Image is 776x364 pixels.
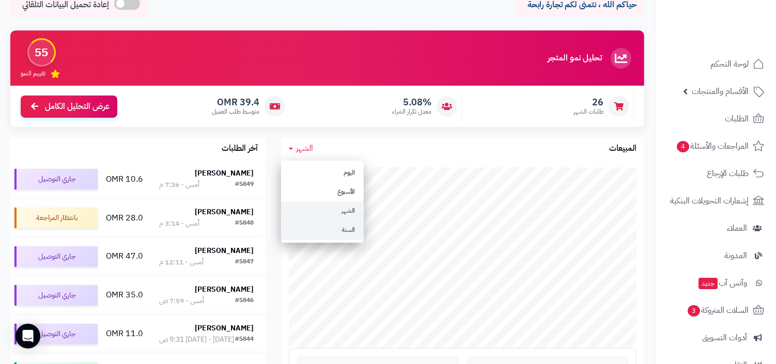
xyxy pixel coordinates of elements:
div: #5846 [235,296,254,306]
div: #5848 [235,218,254,229]
div: أمس - 12:11 م [160,257,204,267]
a: المدونة [661,243,770,268]
span: الشهر [296,142,313,154]
span: عرض التحليل الكامل [45,101,110,113]
div: #5844 [235,335,254,345]
td: 10.6 OMR [102,160,147,198]
span: تقييم النمو [21,69,45,78]
a: الأسبوع [281,182,364,201]
h3: تحليل نمو المتجر [548,54,602,63]
a: المراجعات والأسئلة4 [661,134,770,159]
span: جديد [699,278,718,289]
td: 28.0 OMR [102,199,147,237]
span: المدونة [724,248,747,263]
div: #5847 [235,257,254,267]
td: 11.0 OMR [102,315,147,353]
span: أدوات التسويق [702,330,747,345]
span: الطلبات [725,112,749,126]
span: المراجعات والأسئلة [676,139,749,153]
a: الطلبات [661,106,770,131]
a: أدوات التسويق [661,325,770,350]
span: 3 [688,305,700,316]
span: وآتس آب [697,276,747,290]
strong: [PERSON_NAME] [195,323,254,334]
strong: [PERSON_NAME] [195,284,254,295]
strong: [PERSON_NAME] [195,245,254,256]
span: 5.08% [392,97,431,108]
span: 4 [677,141,689,152]
td: 35.0 OMR [102,276,147,314]
a: لوحة التحكم [661,52,770,76]
span: الأقسام والمنتجات [692,84,749,99]
span: السلات المتروكة [687,303,749,318]
a: السلات المتروكة3 [661,298,770,323]
div: جاري التوصيل [14,246,98,267]
span: متوسط طلب العميل [212,107,259,116]
span: 26 [573,97,603,108]
span: طلبات الإرجاع [707,166,749,181]
a: طلبات الإرجاع [661,161,770,186]
div: جاري التوصيل [14,285,98,306]
div: #5849 [235,180,254,190]
a: الشهر [289,143,313,154]
span: معدل تكرار الشراء [392,107,431,116]
div: [DATE] - [DATE] 9:31 ص [160,335,235,345]
td: 47.0 OMR [102,238,147,276]
a: السنة [281,220,364,240]
span: طلبات الشهر [573,107,603,116]
span: لوحة التحكم [710,57,749,71]
strong: [PERSON_NAME] [195,207,254,217]
h3: المبيعات [609,144,637,153]
div: بانتظار المراجعة [14,208,98,228]
span: العملاء [727,221,747,235]
a: الشهر [281,201,364,220]
a: إشعارات التحويلات البنكية [661,188,770,213]
div: جاري التوصيل [14,324,98,344]
span: إشعارات التحويلات البنكية [670,194,749,208]
div: أمس - 3:14 م [160,218,200,229]
div: جاري التوصيل [14,169,98,189]
a: اليوم [281,163,364,182]
div: أمس - 7:59 ص [160,296,205,306]
div: أمس - 7:36 م [160,180,200,190]
a: العملاء [661,216,770,241]
strong: [PERSON_NAME] [195,168,254,179]
h3: آخر الطلبات [222,144,258,153]
img: logo-2.png [706,26,766,48]
a: عرض التحليل الكامل [21,96,117,118]
a: وآتس آبجديد [661,271,770,295]
span: 39.4 OMR [212,97,259,108]
div: Open Intercom Messenger [15,324,40,349]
